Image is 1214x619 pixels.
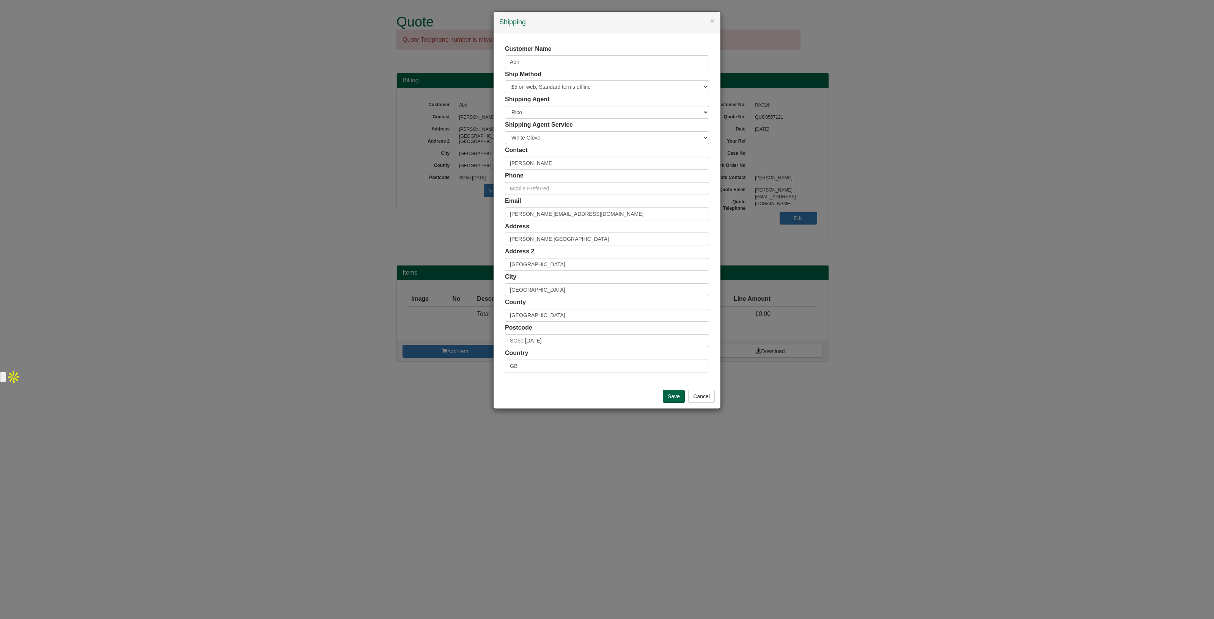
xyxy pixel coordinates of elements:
label: City [505,273,516,281]
input: Save [663,390,685,403]
label: Postcode [505,324,532,332]
label: Ship Method [505,70,541,79]
input: Mobile Preferred [505,182,709,195]
label: Address 2 [505,247,534,256]
label: Phone [505,171,524,180]
label: Address [505,222,529,231]
h4: Shipping [499,17,715,27]
label: Country [505,349,528,358]
label: Shipping Agent [505,95,550,104]
label: Shipping Agent Service [505,121,573,129]
label: County [505,298,526,307]
button: Cancel [688,390,715,403]
label: Email [505,197,521,206]
img: Apollo [6,369,21,385]
button: × [710,17,715,25]
label: Customer Name [505,45,552,53]
label: Contact [505,146,528,155]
